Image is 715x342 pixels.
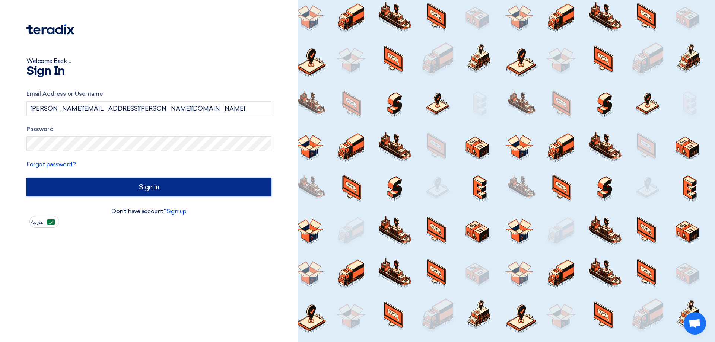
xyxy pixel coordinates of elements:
div: Open chat [684,312,706,335]
input: Enter your business email or username [26,101,271,116]
label: Email Address or Username [26,90,271,98]
img: Teradix logo [26,24,74,35]
h1: Sign In [26,65,271,77]
div: Welcome Back ... [26,57,271,65]
button: العربية [29,216,59,228]
div: Don't have account? [26,207,271,216]
a: Sign up [166,208,187,215]
img: ar-AR.png [47,219,55,225]
a: Forgot password? [26,161,76,168]
input: Sign in [26,178,271,196]
span: العربية [31,220,45,225]
label: Password [26,125,271,134]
